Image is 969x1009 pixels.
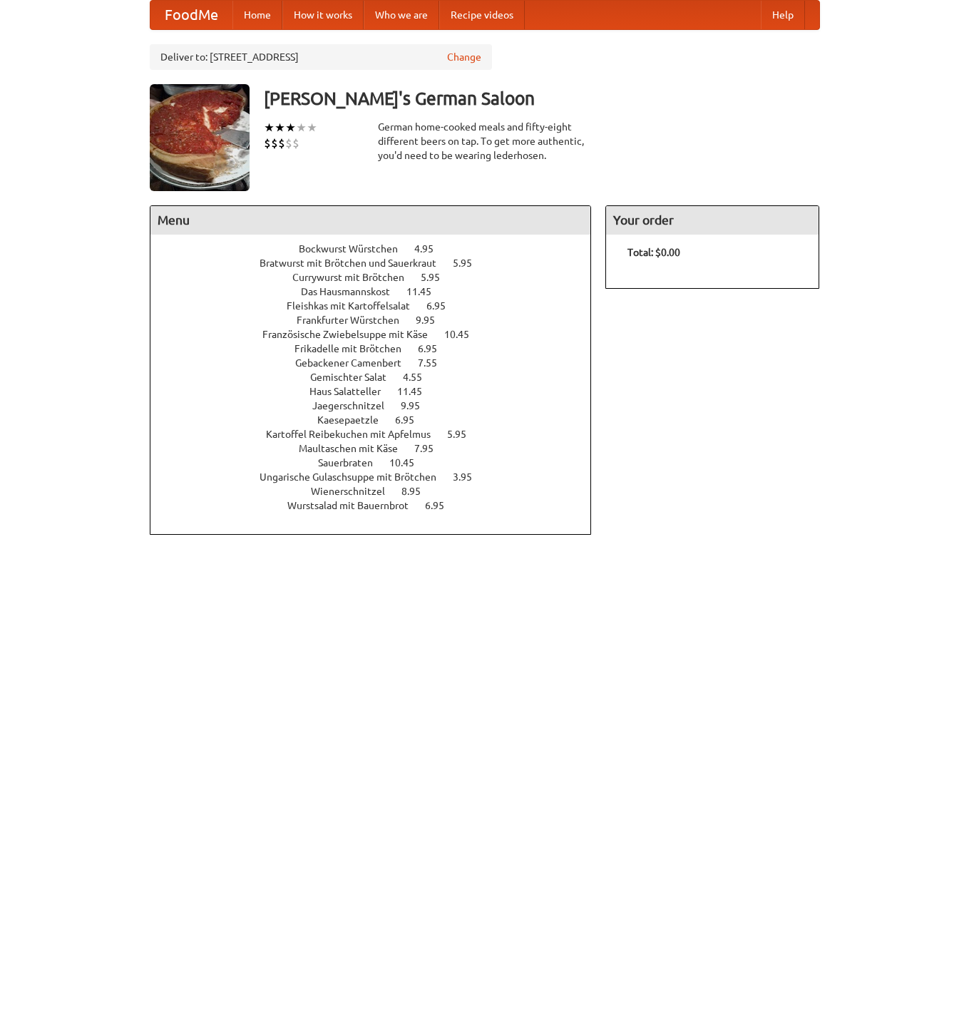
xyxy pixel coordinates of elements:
span: 3.95 [453,471,486,483]
span: 10.45 [444,329,483,340]
a: Haus Salatteller 11.45 [309,386,448,397]
a: Ungarische Gulaschsuppe mit Brötchen 3.95 [260,471,498,483]
a: Bratwurst mit Brötchen und Sauerkraut 5.95 [260,257,498,269]
span: 9.95 [416,314,449,326]
li: $ [278,135,285,151]
span: 5.95 [447,429,481,440]
div: Deliver to: [STREET_ADDRESS] [150,44,492,70]
span: 5.95 [453,257,486,269]
span: 4.95 [414,243,448,255]
span: Haus Salatteller [309,386,395,397]
li: ★ [275,120,285,135]
span: Frikadelle mit Brötchen [294,343,416,354]
a: How it works [282,1,364,29]
span: 4.55 [403,372,436,383]
a: Bockwurst Würstchen 4.95 [299,243,460,255]
h4: Your order [606,206,819,235]
span: Ungarische Gulaschsuppe mit Brötchen [260,471,451,483]
a: Help [761,1,805,29]
span: 6.95 [395,414,429,426]
a: Recipe videos [439,1,525,29]
span: Kartoffel Reibekuchen mit Apfelmus [266,429,445,440]
a: Frikadelle mit Brötchen 6.95 [294,343,463,354]
li: $ [271,135,278,151]
span: Wienerschnitzel [311,486,399,497]
div: German home-cooked meals and fifty-eight different beers on tap. To get more authentic, you'd nee... [378,120,592,163]
img: angular.jpg [150,84,250,191]
span: 8.95 [401,486,435,497]
a: FoodMe [150,1,232,29]
span: 6.95 [425,500,458,511]
a: Sauerbraten 10.45 [318,457,441,468]
span: Wurstsalad mit Bauernbrot [287,500,423,511]
a: Maultaschen mit Käse 7.95 [299,443,460,454]
h3: [PERSON_NAME]'s German Saloon [264,84,820,113]
a: Who we are [364,1,439,29]
span: Das Hausmannskost [301,286,404,297]
a: Change [447,50,481,64]
span: 5.95 [421,272,454,283]
a: Gebackener Camenbert 7.55 [295,357,463,369]
a: Home [232,1,282,29]
span: Fleishkas mit Kartoffelsalat [287,300,424,312]
li: $ [285,135,292,151]
span: 11.45 [397,386,436,397]
span: 11.45 [406,286,446,297]
a: Jaegerschnitzel 9.95 [312,400,446,411]
span: Bockwurst Würstchen [299,243,412,255]
h4: Menu [150,206,591,235]
a: Frankfurter Würstchen 9.95 [297,314,461,326]
a: Wienerschnitzel 8.95 [311,486,447,497]
span: 6.95 [426,300,460,312]
a: Gemischter Salat 4.55 [310,372,448,383]
span: Frankfurter Würstchen [297,314,414,326]
span: Kaesepaetzle [317,414,393,426]
a: Wurstsalad mit Bauernbrot 6.95 [287,500,471,511]
li: ★ [296,120,307,135]
li: ★ [264,120,275,135]
span: Jaegerschnitzel [312,400,399,411]
span: Currywurst mit Brötchen [292,272,419,283]
a: Das Hausmannskost 11.45 [301,286,458,297]
a: Fleishkas mit Kartoffelsalat 6.95 [287,300,472,312]
span: 6.95 [418,343,451,354]
a: Kaesepaetzle 6.95 [317,414,441,426]
span: Französische Zwiebelsuppe mit Käse [262,329,442,340]
span: Sauerbraten [318,457,387,468]
span: Bratwurst mit Brötchen und Sauerkraut [260,257,451,269]
span: 10.45 [389,457,429,468]
span: Maultaschen mit Käse [299,443,412,454]
span: 7.55 [418,357,451,369]
a: Currywurst mit Brötchen 5.95 [292,272,466,283]
a: Kartoffel Reibekuchen mit Apfelmus 5.95 [266,429,493,440]
li: $ [264,135,271,151]
a: Französische Zwiebelsuppe mit Käse 10.45 [262,329,496,340]
span: 7.95 [414,443,448,454]
li: ★ [285,120,296,135]
b: Total: $0.00 [627,247,680,258]
span: Gebackener Camenbert [295,357,416,369]
li: $ [292,135,299,151]
span: Gemischter Salat [310,372,401,383]
li: ★ [307,120,317,135]
span: 9.95 [401,400,434,411]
